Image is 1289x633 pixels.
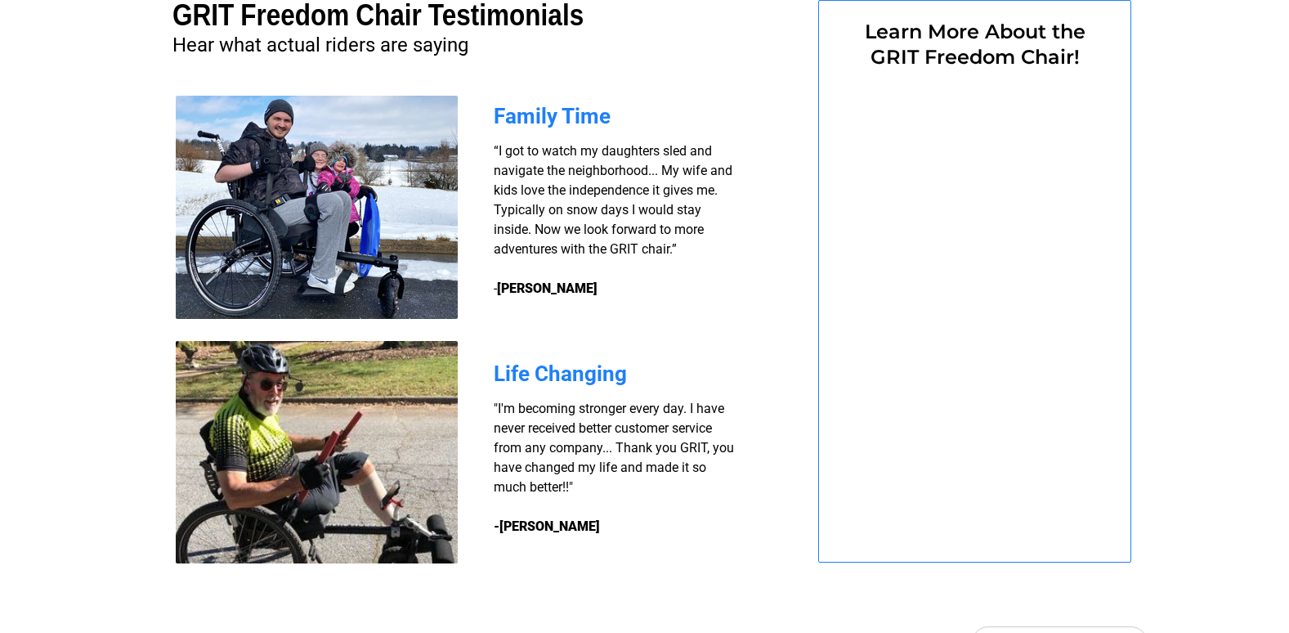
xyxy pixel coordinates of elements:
span: Hear what actual riders are saying [172,34,468,56]
strong: -[PERSON_NAME] [494,519,600,534]
span: Learn More About the GRIT Freedom Chair! [865,20,1085,69]
span: “I got to watch my daughters sled and navigate the neighborhood... My wife and kids love the inde... [494,143,732,296]
iframe: Form 0 [846,79,1103,519]
strong: [PERSON_NAME] [497,281,598,296]
span: "I'm becoming stronger every day. I have never received better customer service from any company.... [494,401,734,495]
span: Family Time [494,104,611,128]
span: Life Changing [494,361,627,386]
